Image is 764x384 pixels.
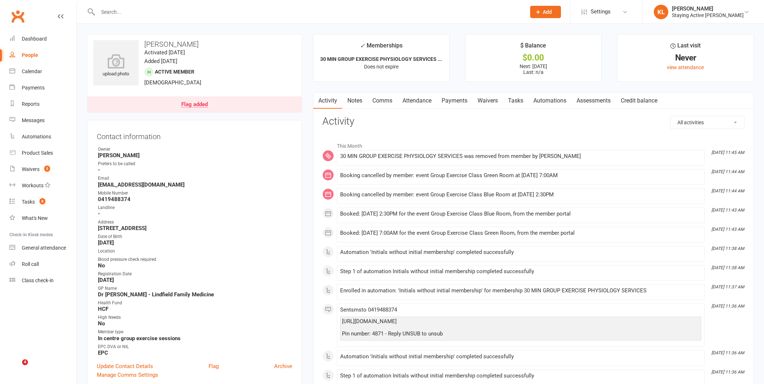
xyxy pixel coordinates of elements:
[22,101,40,107] div: Reports
[98,190,292,197] div: Mobile Number
[98,196,292,203] strong: 0419488374
[672,5,744,12] div: [PERSON_NAME]
[340,268,701,275] div: Step 1 of automation Initials without initial membership completed successfully
[98,233,292,240] div: Date of Birth
[9,272,77,289] a: Class kiosk mode
[22,166,40,172] div: Waivers
[9,210,77,226] a: What's New
[22,359,28,365] span: 4
[528,92,571,109] a: Automations
[340,249,701,255] div: Automation 'Initials without initial membership' completed successfully
[98,239,292,246] strong: [DATE]
[96,7,521,17] input: Search...
[342,92,367,109] a: Notes
[9,194,77,210] a: Tasks 8
[9,7,27,25] a: Clubworx
[340,153,701,159] div: 30 MIN GROUP EXERCISE PHYSIOLOGY SERVICES was removed from member by [PERSON_NAME]
[672,12,744,18] div: Staying Active [PERSON_NAME]
[397,92,437,109] a: Attendance
[711,304,744,309] i: [DATE] 11:36 AM
[340,354,701,360] div: Automation 'Initials without initial membership' completed successfully
[98,181,292,188] strong: [EMAIL_ADDRESS][DOMAIN_NAME]
[274,362,292,371] a: Archive
[340,192,701,198] div: Booking cancelled by member: event Group Exercise Class Blue Room at [DATE] 2:30PM
[340,211,701,217] div: Booked: [DATE] 2:30PM for the event Group Exercise Class Blue Room, from the member portal
[98,204,292,211] div: Landline
[181,102,208,108] div: Flag added
[208,362,219,371] a: Flag
[711,208,744,213] i: [DATE] 11:43 AM
[360,41,402,54] div: Memberships
[711,350,744,355] i: [DATE] 11:36 AM
[98,329,292,335] div: Member type
[520,41,546,54] div: $ Balance
[98,335,292,342] strong: In centre group exercise sessions
[98,300,292,306] div: Health Fund
[22,85,45,91] div: Payments
[22,52,38,58] div: People
[322,116,744,127] h3: Activity
[97,362,153,371] a: Update Contact Details
[9,240,77,256] a: General attendance kiosk mode
[616,92,662,109] a: Credit balance
[98,314,292,321] div: High Needs
[98,219,292,226] div: Address
[472,63,595,75] p: Next: [DATE] Last: n/a
[9,96,77,112] a: Reports
[22,199,35,205] div: Tasks
[98,210,292,217] strong: -
[9,129,77,145] a: Automations
[360,42,365,49] i: ✓
[22,36,47,42] div: Dashboard
[98,160,292,167] div: Prefers to be called
[98,306,292,312] strong: HCF
[530,6,561,18] button: Add
[340,373,701,379] div: Step 1 of automation Initials without initial membership completed successfully
[667,64,704,70] a: view attendance
[711,169,744,174] i: [DATE] 11:44 AM
[367,92,397,109] a: Comms
[22,277,54,283] div: Class check-in
[98,350,292,356] strong: EPC
[98,256,292,263] div: Blood pressure check required
[98,248,292,255] div: Location
[97,130,292,141] h3: Contact information
[22,134,51,139] div: Automations
[98,225,292,231] strong: [STREET_ADDRESS]
[711,188,744,193] i: [DATE] 11:44 AM
[9,112,77,129] a: Messages
[144,49,185,56] time: Activated [DATE]
[320,56,442,62] strong: 30 MIN GROUP EXERCISE PHYSIOLOGY SERVICES ...
[711,370,744,375] i: [DATE] 11:36 AM
[340,172,701,179] div: Booking cancelled by member: event Group Exercise Class Green Room at [DATE] 7:00AM
[22,117,45,123] div: Messages
[9,31,77,47] a: Dashboard
[22,183,44,188] div: Workouts
[9,47,77,63] a: People
[98,285,292,292] div: GP Name
[22,150,53,156] div: Product Sales
[22,261,39,267] div: Roll call
[711,227,744,232] i: [DATE] 11:43 AM
[571,92,616,109] a: Assessments
[40,198,45,204] span: 8
[144,79,201,86] span: [DEMOGRAPHIC_DATA]
[654,5,668,19] div: KL
[340,288,701,294] div: Enrolled in automation: 'Initials without initial membership' for membership 30 MIN GROUP EXERCIS...
[670,41,701,54] div: Last visit
[7,359,25,377] iframe: Intercom live chat
[340,306,397,313] span: Sent sms to 0419488374
[9,256,77,272] a: Roll call
[98,320,292,327] strong: No
[144,58,177,64] time: Added [DATE]
[98,262,292,269] strong: No
[342,318,699,337] div: [URL][DOMAIN_NAME] Pin number: 4871 - Reply UNSUB to unsub
[322,138,744,150] li: This Month
[472,54,595,62] div: $0.00
[93,54,139,78] div: upload photo
[22,215,48,221] div: What's New
[711,150,744,155] i: [DATE] 11:45 AM
[93,40,296,48] h3: [PERSON_NAME]
[97,371,158,379] a: Manage Comms Settings
[98,343,292,350] div: EPC DVA or NIL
